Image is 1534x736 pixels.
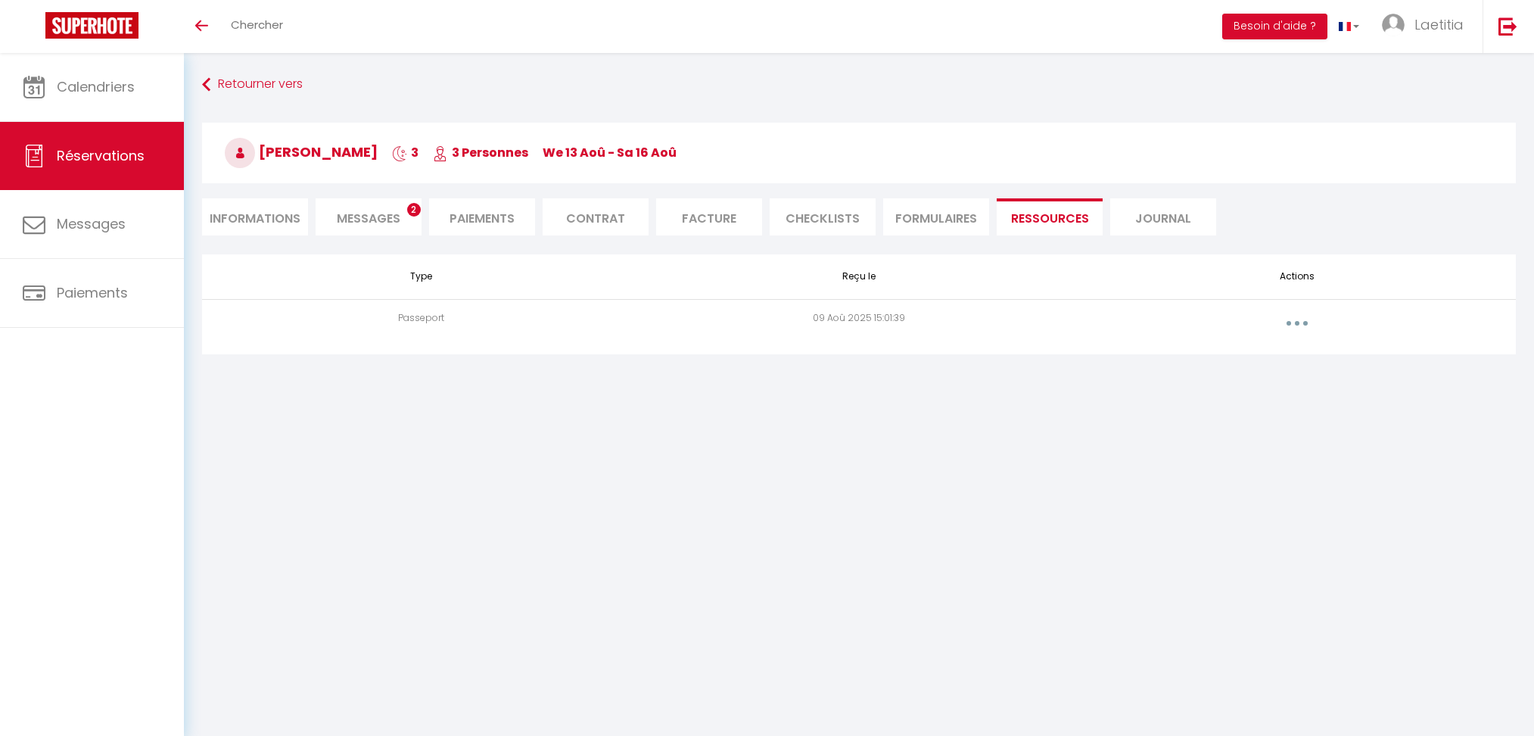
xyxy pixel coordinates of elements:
li: CHECKLISTS [770,198,876,235]
span: 3 Personnes [433,144,528,161]
img: logout [1498,17,1517,36]
span: Chercher [231,17,283,33]
th: Type [202,254,640,299]
span: Calendriers [57,77,135,96]
img: ... [1382,14,1405,36]
img: Super Booking [45,12,138,39]
th: Reçu le [640,254,1078,299]
a: Retourner vers [202,71,1516,98]
li: Paiements [429,198,535,235]
td: 09 Aoû 2025 15:01:39 [640,299,1078,347]
li: FORMULAIRES [883,198,989,235]
button: Besoin d'aide ? [1222,14,1327,39]
span: 2 [407,203,421,217]
span: We 13 Aoû - Sa 16 Aoû [543,144,677,161]
span: 3 [392,144,419,161]
td: Passeport [202,299,640,347]
span: Laetitia [1414,15,1464,34]
span: [PERSON_NAME] [225,142,378,161]
span: Réservations [57,146,145,165]
li: Contrat [543,198,649,235]
th: Actions [1078,254,1516,299]
li: Informations [202,198,308,235]
span: Messages [337,210,400,227]
li: Ressources [997,198,1103,235]
li: Facture [656,198,762,235]
iframe: LiveChat chat widget [1470,672,1534,736]
span: Messages [57,214,126,233]
span: Paiements [57,283,128,302]
li: Journal [1110,198,1216,235]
